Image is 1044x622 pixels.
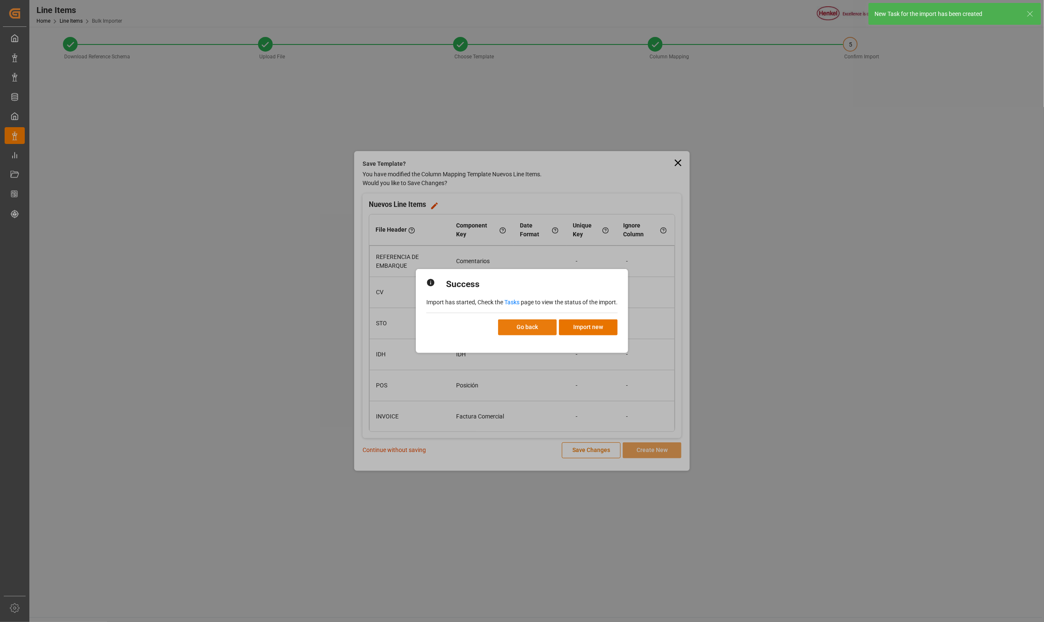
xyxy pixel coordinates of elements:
[559,319,618,335] button: Import new
[498,319,557,335] button: Go back
[504,299,519,306] a: Tasks
[874,10,1019,18] div: New Task for the import has been created
[426,298,618,307] p: Import has started, Check the page to view the status of the import.
[446,278,480,291] h2: Success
